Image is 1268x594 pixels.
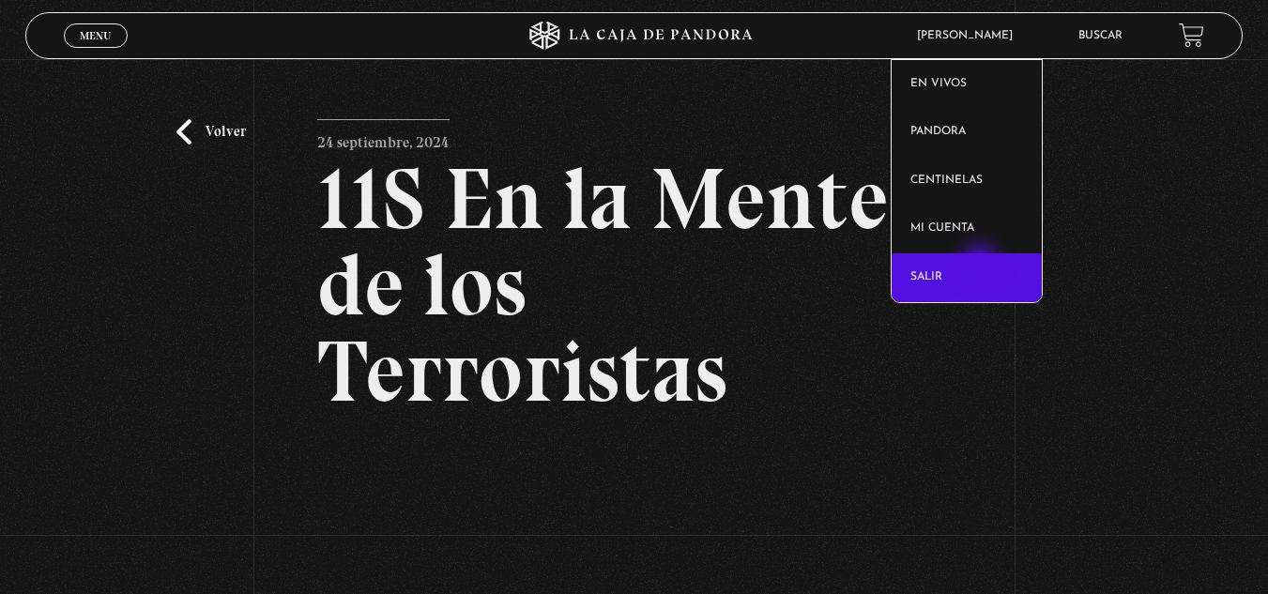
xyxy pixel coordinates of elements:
[908,30,1031,41] span: [PERSON_NAME]
[1179,23,1204,48] a: View your shopping cart
[73,45,117,58] span: Cerrar
[317,156,950,415] h2: 11S En la Mente de los Terroristas
[892,60,1042,109] a: En vivos
[317,119,450,157] p: 24 septiembre, 2024
[892,205,1042,253] a: Mi cuenta
[892,108,1042,157] a: Pandora
[176,119,246,145] a: Volver
[892,157,1042,206] a: Centinelas
[1078,30,1123,41] a: Buscar
[892,253,1042,302] a: Salir
[80,30,111,41] span: Menu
